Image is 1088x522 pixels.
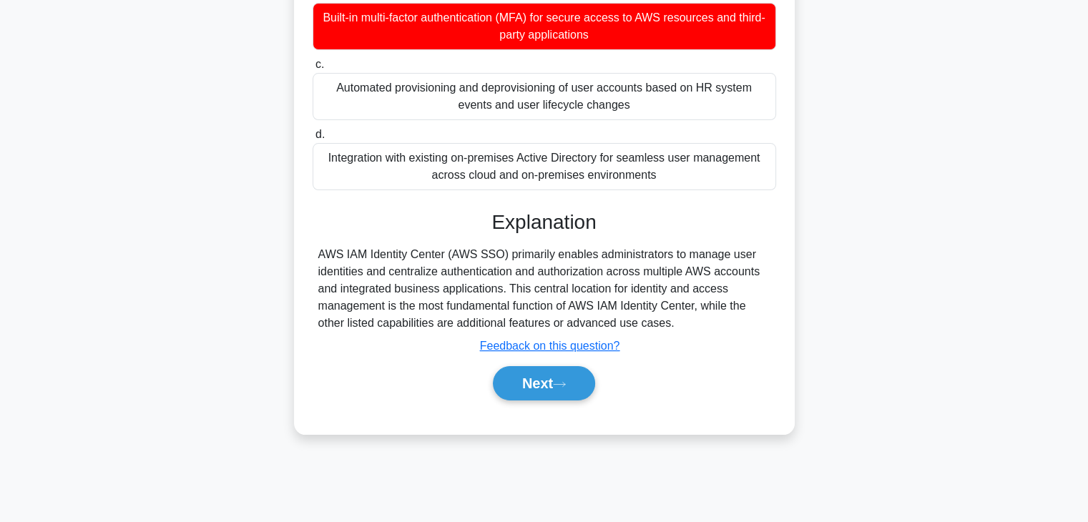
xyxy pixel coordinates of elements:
[493,366,595,400] button: Next
[480,340,620,352] a: Feedback on this question?
[315,128,325,140] span: d.
[313,143,776,190] div: Integration with existing on-premises Active Directory for seamless user management across cloud ...
[318,246,770,332] div: AWS IAM Identity Center (AWS SSO) primarily enables administrators to manage user identities and ...
[313,3,776,50] div: Built-in multi-factor authentication (MFA) for secure access to AWS resources and third-party app...
[321,210,768,235] h3: Explanation
[313,73,776,120] div: Automated provisioning and deprovisioning of user accounts based on HR system events and user lif...
[315,58,324,70] span: c.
